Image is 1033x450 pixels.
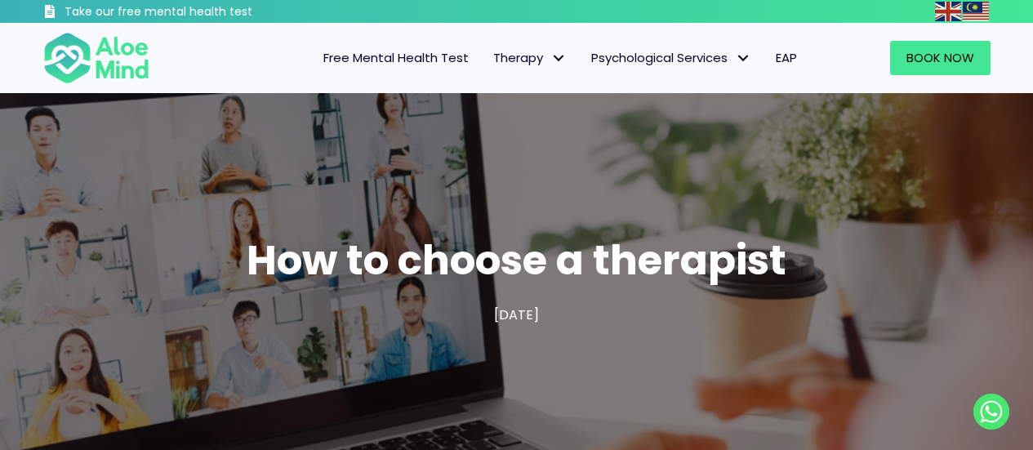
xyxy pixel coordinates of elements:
img: Aloe mind Logo [43,31,149,85]
a: English [935,2,963,20]
img: ms [963,2,989,21]
a: TherapyTherapy: submenu [481,41,579,75]
span: EAP [776,49,797,66]
a: Malay [963,2,991,20]
span: Therapy [493,49,567,66]
a: Book Now [890,41,991,75]
span: Book Now [906,49,974,66]
span: [DATE] [494,305,539,324]
nav: Menu [171,41,809,75]
a: Free Mental Health Test [311,41,481,75]
a: Take our free mental health test [43,4,340,23]
span: Psychological Services: submenu [732,47,755,70]
img: en [935,2,961,21]
span: Psychological Services [591,49,751,66]
span: How to choose a therapist [247,231,786,289]
a: Psychological ServicesPsychological Services: submenu [579,41,764,75]
h3: Take our free mental health test [65,4,340,20]
span: Free Mental Health Test [323,49,469,66]
a: Whatsapp [973,394,1009,430]
span: Therapy: submenu [547,47,571,70]
a: EAP [764,41,809,75]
